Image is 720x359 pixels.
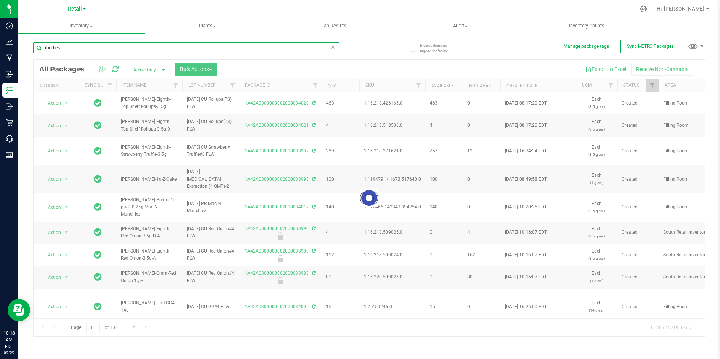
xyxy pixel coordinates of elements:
div: Manage settings [639,5,648,12]
a: Audit [397,18,524,34]
span: Sync METRC Packages [627,44,674,49]
a: Plants [145,18,271,34]
p: 09/29 [3,350,15,356]
a: Lab Results [271,18,397,34]
button: Manage package tags [564,43,609,50]
span: Clear [331,42,336,52]
inline-svg: Retail [6,119,13,126]
iframe: Resource center [8,299,30,321]
span: Lab Results [311,23,357,29]
inline-svg: Dashboard [6,22,13,29]
span: Retail [68,6,82,12]
p: 10:18 AM EDT [3,330,15,350]
span: Inventory Counts [559,23,615,29]
inline-svg: Outbound [6,103,13,110]
inline-svg: Inventory [6,87,13,94]
input: Search Package ID, Item Name, SKU, Lot or Part Number... [33,42,339,53]
inline-svg: Reports [6,151,13,159]
a: Inventory [18,18,145,34]
span: Plants [145,23,271,29]
inline-svg: Call Center [6,135,13,143]
span: Hi, [PERSON_NAME]! [657,6,706,12]
inline-svg: Analytics [6,38,13,46]
span: Audit [398,23,523,29]
inline-svg: Inbound [6,70,13,78]
button: Sync METRC Packages [620,40,680,53]
inline-svg: Manufacturing [6,54,13,62]
span: Inventory [18,23,145,29]
span: Include items not tagged for facility [420,43,458,54]
a: Inventory Counts [523,18,650,34]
